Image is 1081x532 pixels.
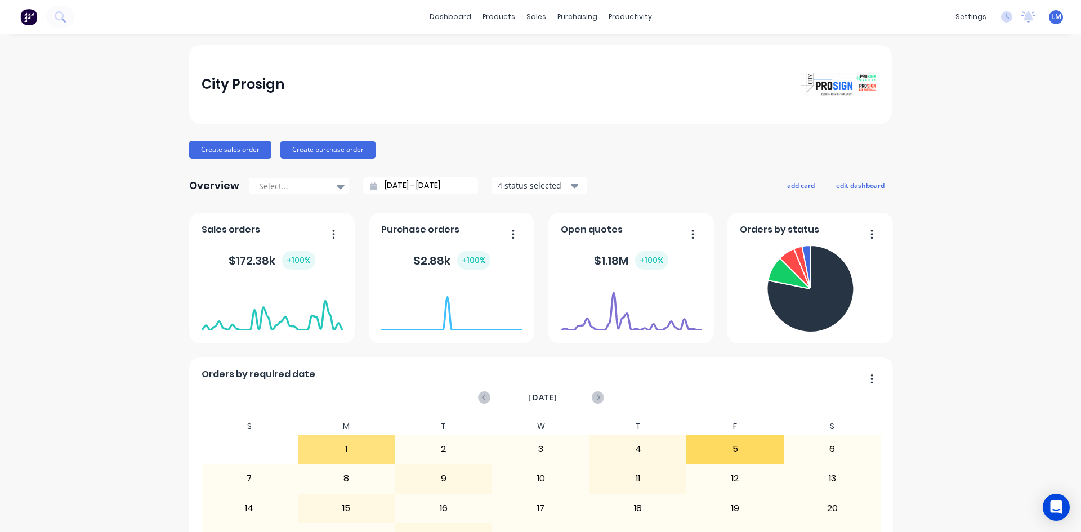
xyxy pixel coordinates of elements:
div: + 100 % [282,251,315,270]
a: dashboard [424,8,477,25]
div: City Prosign [202,73,284,96]
div: F [686,418,784,435]
div: purchasing [552,8,603,25]
div: productivity [603,8,658,25]
div: settings [950,8,992,25]
span: Sales orders [202,223,260,236]
div: $ 172.38k [229,251,315,270]
span: Orders by status [740,223,819,236]
div: products [477,8,521,25]
div: 16 [396,494,492,522]
div: S [784,418,881,435]
button: Create purchase order [280,141,376,159]
div: 13 [784,464,881,493]
span: Open quotes [561,223,623,236]
span: LM [1051,12,1061,22]
div: $ 2.88k [413,251,490,270]
div: 11 [590,464,686,493]
span: [DATE] [528,391,557,404]
div: $ 1.18M [594,251,668,270]
img: City Prosign [801,73,879,96]
div: 10 [493,464,589,493]
button: add card [780,178,822,193]
div: T [395,418,493,435]
div: 2 [396,435,492,463]
span: Purchase orders [381,223,459,236]
div: 1 [298,435,395,463]
div: 19 [687,494,783,522]
img: Factory [20,8,37,25]
div: 14 [202,494,298,522]
div: 12 [687,464,783,493]
div: W [492,418,589,435]
div: Overview [189,175,239,197]
div: 5 [687,435,783,463]
div: Open Intercom Messenger [1043,494,1070,521]
div: S [201,418,298,435]
div: 4 [590,435,686,463]
div: 9 [396,464,492,493]
button: Create sales order [189,141,271,159]
div: 17 [493,494,589,522]
div: 4 status selected [498,180,569,191]
div: 15 [298,494,395,522]
div: 7 [202,464,298,493]
div: T [589,418,687,435]
div: sales [521,8,552,25]
button: 4 status selected [492,177,587,194]
div: 6 [784,435,881,463]
div: + 100 % [635,251,668,270]
div: M [298,418,395,435]
div: + 100 % [457,251,490,270]
div: 8 [298,464,395,493]
div: 18 [590,494,686,522]
div: 3 [493,435,589,463]
div: 20 [784,494,881,522]
button: edit dashboard [829,178,892,193]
